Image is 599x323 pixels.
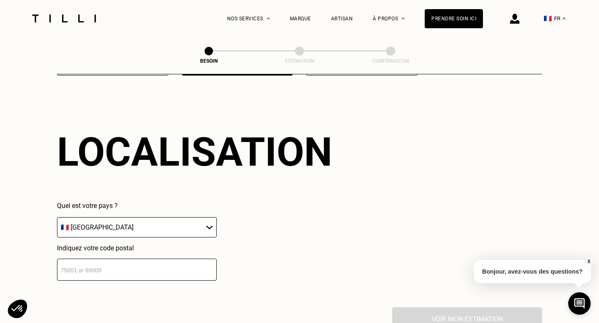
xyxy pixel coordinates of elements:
p: Indiquez votre code postal [57,244,217,252]
a: Artisan [331,16,353,22]
button: X [584,257,593,266]
img: menu déroulant [562,17,566,20]
img: icône connexion [510,14,520,24]
img: Menu déroulant à propos [401,17,405,20]
div: Estimation [258,58,341,64]
img: Logo du service de couturière Tilli [29,15,99,22]
p: Bonjour, avez-vous des questions? [474,260,591,283]
div: Confirmation [349,58,432,64]
img: Menu déroulant [267,17,270,20]
input: 75001 or 69008 [57,259,217,281]
div: Besoin [167,58,250,64]
div: Localisation [57,129,332,175]
p: Quel est votre pays ? [57,202,217,210]
a: Marque [290,16,311,22]
span: 🇫🇷 [544,15,552,22]
a: Prendre soin ici [425,9,483,28]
